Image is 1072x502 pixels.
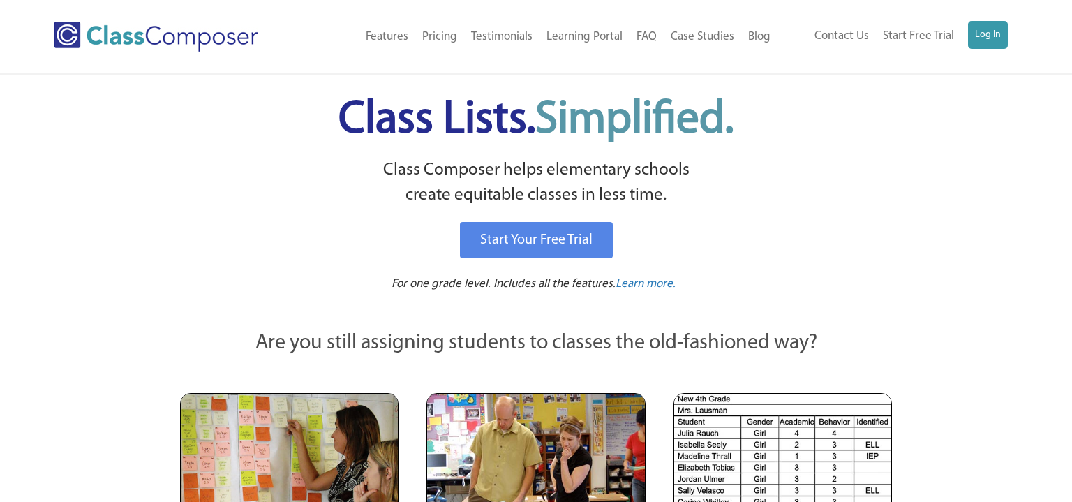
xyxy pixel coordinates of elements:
a: Learning Portal [539,22,630,52]
span: Class Lists. [338,98,734,143]
a: Blog [741,22,777,52]
a: FAQ [630,22,664,52]
span: For one grade level. Includes all the features. [392,278,616,290]
nav: Header Menu [305,22,777,52]
span: Simplified. [535,98,734,143]
a: Features [359,22,415,52]
a: Testimonials [464,22,539,52]
a: Log In [968,21,1008,49]
a: Contact Us [807,21,876,52]
a: Pricing [415,22,464,52]
a: Start Free Trial [876,21,961,52]
a: Case Studies [664,22,741,52]
p: Are you still assigning students to classes the old-fashioned way? [180,328,892,359]
a: Learn more. [616,276,676,293]
span: Start Your Free Trial [480,233,593,247]
span: Learn more. [616,278,676,290]
a: Start Your Free Trial [460,222,613,258]
p: Class Composer helps elementary schools create equitable classes in less time. [178,158,894,209]
img: Class Composer [54,22,258,52]
nav: Header Menu [777,21,1008,52]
